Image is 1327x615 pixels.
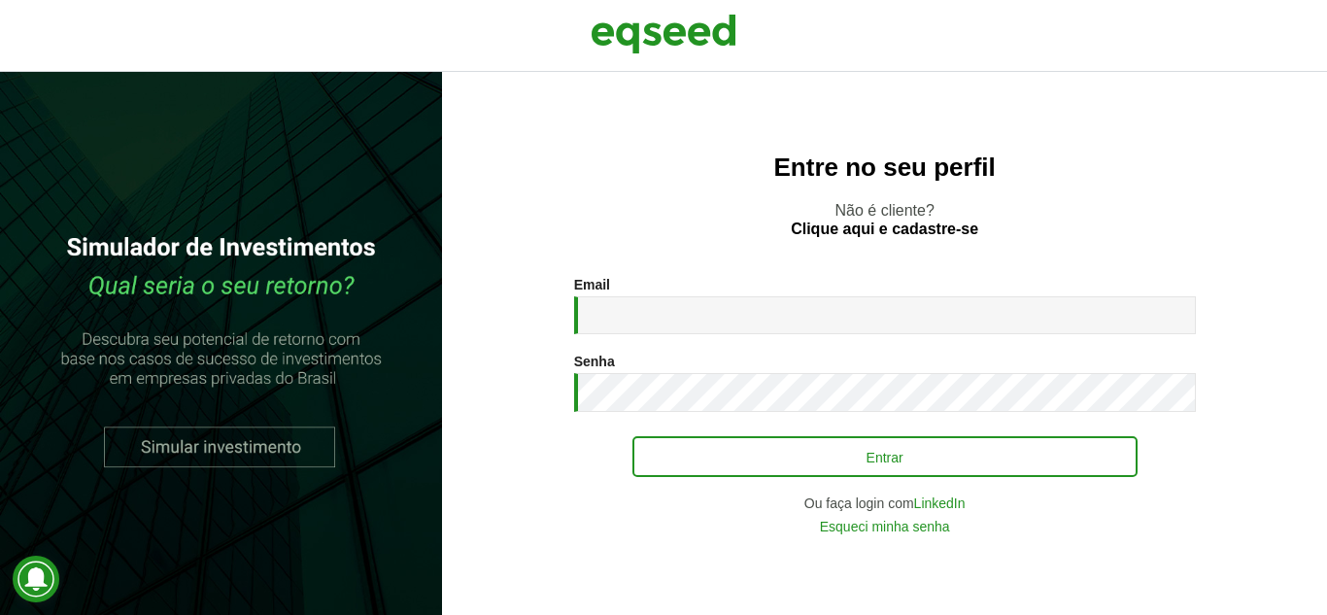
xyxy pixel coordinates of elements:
h2: Entre no seu perfil [481,154,1288,182]
p: Não é cliente? [481,201,1288,238]
img: EqSeed Logo [591,10,736,58]
a: Clique aqui e cadastre-se [791,222,978,237]
button: Entrar [632,436,1138,477]
div: Ou faça login com [574,496,1196,510]
label: Senha [574,355,615,368]
label: Email [574,278,610,291]
a: Esqueci minha senha [820,520,950,533]
a: LinkedIn [914,496,966,510]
